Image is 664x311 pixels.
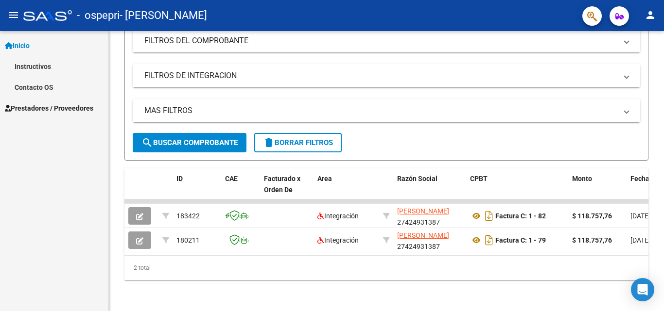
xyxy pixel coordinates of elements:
[264,175,300,194] span: Facturado x Orden De
[5,40,30,51] span: Inicio
[144,35,617,46] mat-panel-title: FILTROS DEL COMPROBANTE
[77,5,120,26] span: - ospepri
[397,206,462,226] div: 27424931387
[568,168,627,211] datatable-header-cell: Monto
[141,137,153,148] mat-icon: search
[317,175,332,182] span: Area
[120,5,207,26] span: - [PERSON_NAME]
[572,212,612,220] strong: $ 118.757,76
[495,236,546,244] strong: Factura C: 1 - 79
[144,70,617,81] mat-panel-title: FILTROS DE INTEGRACION
[630,212,650,220] span: [DATE]
[314,168,379,211] datatable-header-cell: Area
[221,168,260,211] datatable-header-cell: CAE
[225,175,238,182] span: CAE
[572,236,612,244] strong: $ 118.757,76
[397,231,449,239] span: [PERSON_NAME]
[630,236,650,244] span: [DATE]
[176,236,200,244] span: 180211
[176,175,183,182] span: ID
[466,168,568,211] datatable-header-cell: CPBT
[8,9,19,21] mat-icon: menu
[645,9,656,21] mat-icon: person
[470,175,488,182] span: CPBT
[133,133,246,152] button: Buscar Comprobante
[176,212,200,220] span: 183422
[483,232,495,248] i: Descargar documento
[133,64,640,87] mat-expansion-panel-header: FILTROS DE INTEGRACION
[144,105,617,116] mat-panel-title: MAS FILTROS
[397,230,462,250] div: 27424931387
[254,133,342,152] button: Borrar Filtros
[124,256,648,280] div: 2 total
[393,168,466,211] datatable-header-cell: Razón Social
[263,138,333,147] span: Borrar Filtros
[495,212,546,220] strong: Factura C: 1 - 82
[260,168,314,211] datatable-header-cell: Facturado x Orden De
[483,208,495,224] i: Descargar documento
[133,29,640,52] mat-expansion-panel-header: FILTROS DEL COMPROBANTE
[141,138,238,147] span: Buscar Comprobante
[173,168,221,211] datatable-header-cell: ID
[317,236,359,244] span: Integración
[5,103,93,114] span: Prestadores / Proveedores
[572,175,592,182] span: Monto
[317,212,359,220] span: Integración
[397,207,449,215] span: [PERSON_NAME]
[263,137,275,148] mat-icon: delete
[397,175,437,182] span: Razón Social
[631,278,654,301] div: Open Intercom Messenger
[133,99,640,122] mat-expansion-panel-header: MAS FILTROS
